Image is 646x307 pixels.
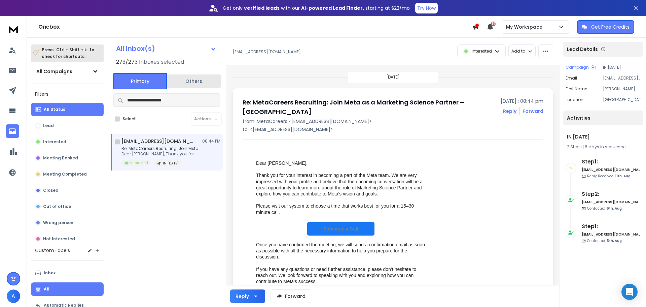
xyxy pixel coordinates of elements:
p: [DATE] [386,74,400,80]
div: Dear [PERSON_NAME], [256,160,426,166]
h1: All Campaigns [36,68,72,75]
p: Closed [43,188,59,193]
p: Contacted [587,206,622,211]
span: 273 / 273 [116,58,138,66]
button: Closed [31,184,104,197]
p: Press to check for shortcuts. [42,47,94,60]
h1: IN [DATE] [567,133,639,140]
p: Contacted [587,238,622,243]
p: Re: MetaCareers Recruiting: Join Meta [121,146,199,151]
div: Please visit our system to choose a time that works best for you for a 15–30 minute call. [256,203,426,215]
p: location [566,97,583,102]
h1: Re: MetaCareers Recruiting: Join Meta as a Marketing Science Partner – [GEOGRAPHIC_DATA] [243,98,497,117]
button: Campaign [566,65,596,70]
button: Get Free Credits [577,20,634,34]
p: Try Now [417,5,436,11]
p: Email [566,75,577,81]
p: Out of office [43,204,71,209]
button: Interested [31,135,104,149]
button: Others [167,74,221,89]
div: Once you have confirmed the meeting, we will send a confirmation email as soon as possible with a... [256,242,426,260]
button: Reply [503,108,516,115]
strong: verified leads [244,5,280,11]
p: Reply Received [587,174,631,179]
div: Open Intercom Messenger [621,284,638,300]
p: Wrong person [43,220,73,225]
p: All [44,286,49,292]
h6: [EMAIL_ADDRESS][DOMAIN_NAME] [582,199,641,205]
span: 2 Steps [567,144,582,150]
h3: Inboxes selected [139,58,184,66]
button: Primary [113,73,167,89]
h3: Filters [31,89,104,99]
strong: AI-powered Lead Finder, [301,5,364,11]
button: Out of office [31,200,104,213]
p: All Status [44,107,65,112]
p: First Name [566,86,587,92]
button: Inbox [31,266,104,280]
p: from: MetaCareers <[EMAIL_ADDRESS][DOMAIN_NAME]> [243,118,543,125]
span: Ctrl + Shift + k [55,46,88,54]
p: [PERSON_NAME] [603,86,641,92]
p: Interested [472,49,492,54]
p: Interested [43,139,66,145]
button: Meeting Booked [31,151,104,165]
div: Forward [523,108,543,115]
button: A [7,289,20,303]
button: Lead [31,119,104,132]
span: 5th, Aug [607,238,622,243]
span: 11th, Aug [615,174,631,179]
p: [DATE] : 08:44 pm [501,98,543,104]
h6: Step 1 : [582,222,641,231]
p: 08:44 PM [202,139,220,144]
label: Select [123,116,136,122]
p: [EMAIL_ADDRESS][DOMAIN_NAME] [233,49,301,55]
div: If you have any questions or need further assistance, please don’t hesitate to reach out. We look... [256,266,426,285]
p: Lead Details [567,46,598,53]
p: My Workspace [506,24,545,30]
button: All Campaigns [31,65,104,78]
button: Forward [271,289,311,303]
p: IN [DATE] [603,65,641,70]
button: All [31,282,104,296]
button: Reply [230,289,265,303]
div: Activities [563,111,643,125]
p: Campaign [566,65,589,70]
h6: [EMAIL_ADDRESS][DOMAIN_NAME] [582,167,641,172]
p: [EMAIL_ADDRESS][DOMAIN_NAME] [603,75,641,81]
div: | [567,144,639,150]
button: Wrong person [31,216,104,229]
div: Thank you for your interest in becoming a part of the Meta team. We are very impressed with your ... [256,172,426,197]
h3: Custom Labels [35,247,70,254]
p: Add to [511,49,525,54]
h6: Step 1 : [582,158,641,166]
h1: [EMAIL_ADDRESS][DOMAIN_NAME] [121,138,195,145]
p: Meeting Completed [43,172,87,177]
span: 50 [491,22,496,26]
h6: [EMAIL_ADDRESS][DOMAIN_NAME] [582,232,641,237]
h1: All Inbox(s) [116,45,155,52]
p: Not Interested [43,236,75,242]
button: All Status [31,103,104,116]
p: Inbox [44,270,56,276]
button: Meeting Completed [31,167,104,181]
a: Schedule a Call [307,222,374,236]
span: 6 days in sequence [585,144,625,150]
button: Try Now [415,3,438,13]
img: logo [7,23,20,35]
p: Lead [43,123,54,128]
span: 6th, Aug [607,206,622,211]
p: Get only with our starting at $22/mo [223,5,410,11]
p: Meeting Booked [43,155,78,161]
p: Get Free Credits [591,24,630,30]
h1: Onebox [38,23,472,31]
p: to: <[EMAIL_ADDRESS][DOMAIN_NAME]> [243,126,543,133]
button: All Inbox(s) [111,42,222,55]
p: Dear [PERSON_NAME], Thank you for [121,151,199,157]
p: IN [DATE] [163,161,178,166]
h6: Step 2 : [582,190,641,198]
button: Not Interested [31,232,104,246]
